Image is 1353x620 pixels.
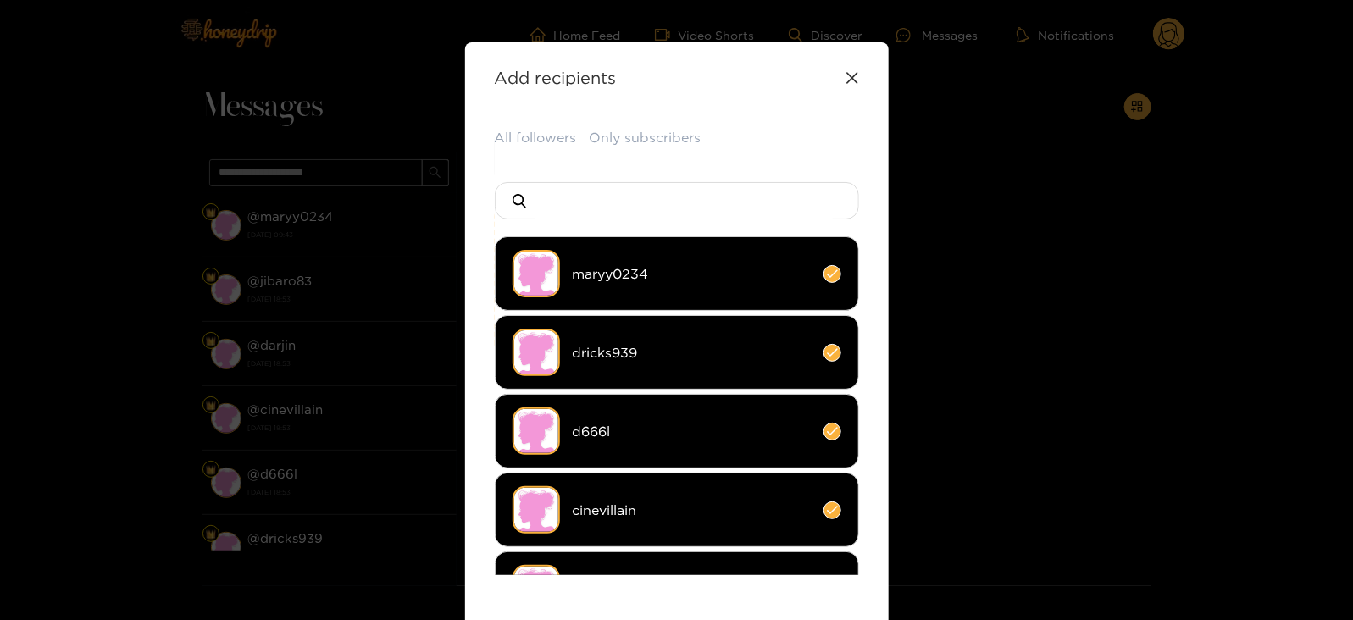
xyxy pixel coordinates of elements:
[495,128,577,147] button: All followers
[590,128,701,147] button: Only subscribers
[513,250,560,297] img: no-avatar.png
[513,329,560,376] img: no-avatar.png
[495,68,617,87] strong: Add recipients
[573,501,811,520] span: cinevillain
[573,422,811,441] span: d666l
[573,264,811,284] span: maryy0234
[513,407,560,455] img: no-avatar.png
[513,565,560,612] img: no-avatar.png
[513,486,560,534] img: no-avatar.png
[573,343,811,363] span: dricks939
